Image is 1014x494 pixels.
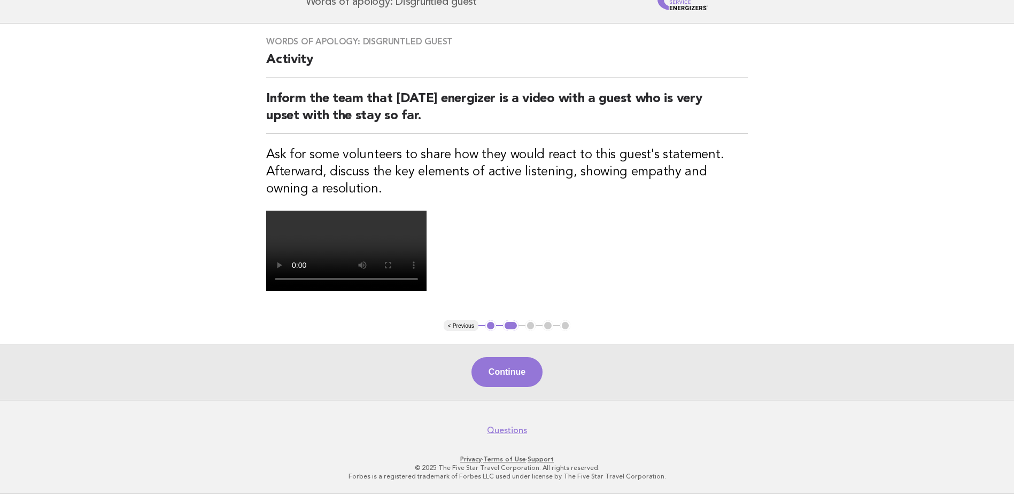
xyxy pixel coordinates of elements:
[460,456,482,463] a: Privacy
[444,320,478,331] button: < Previous
[180,455,834,464] p: · ·
[471,357,543,387] button: Continue
[266,146,748,198] h3: Ask for some volunteers to share how they would react to this guest's statement. Afterward, discu...
[180,472,834,481] p: Forbes is a registered trademark of Forbes LLC used under license by The Five Star Travel Corpora...
[266,90,748,134] h2: Inform the team that [DATE] energizer is a video with a guest who is very upset with the stay so ...
[266,51,748,78] h2: Activity
[483,456,526,463] a: Terms of Use
[266,36,748,47] h3: Words of apology: Disgruntled guest
[180,464,834,472] p: © 2025 The Five Star Travel Corporation. All rights reserved.
[503,320,518,331] button: 2
[487,425,527,436] a: Questions
[528,456,554,463] a: Support
[485,320,496,331] button: 1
